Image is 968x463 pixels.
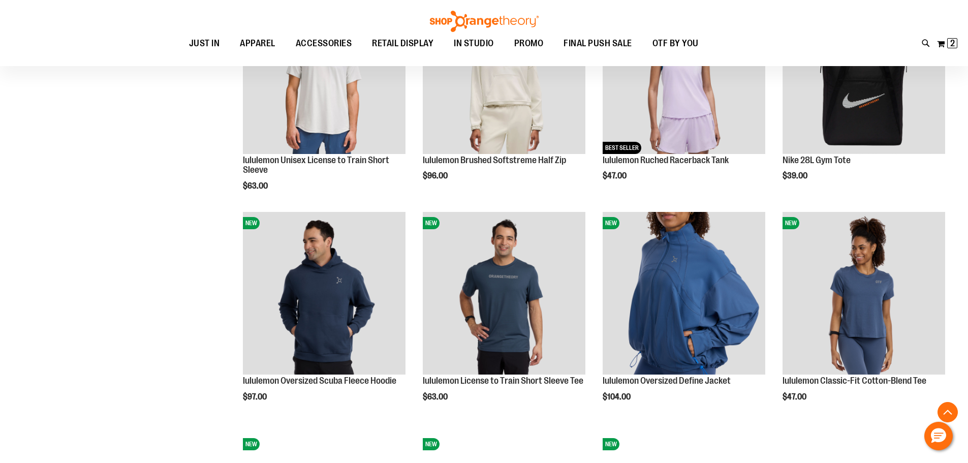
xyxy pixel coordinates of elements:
div: product [238,207,411,427]
div: product [598,207,770,427]
a: OTF BY YOU [642,32,709,55]
span: NEW [783,217,799,229]
span: OTF BY YOU [652,32,699,55]
span: APPAREL [240,32,275,55]
a: lululemon Unisex License to Train Short Sleeve [243,155,389,175]
span: NEW [603,217,619,229]
span: NEW [603,438,619,450]
a: lululemon Classic-Fit Cotton-Blend Tee [783,376,926,386]
img: Shop Orangetheory [428,11,540,32]
a: IN STUDIO [444,32,504,55]
span: IN STUDIO [454,32,494,55]
span: $47.00 [603,171,628,180]
span: NEW [243,438,260,450]
span: $47.00 [783,392,808,402]
div: product [777,207,950,427]
span: PROMO [514,32,544,55]
a: JUST IN [179,32,230,55]
span: NEW [423,438,440,450]
a: Nike 28L Gym Tote [783,155,851,165]
img: lululemon Oversized Scuba Fleece Hoodie [243,212,405,375]
div: product [418,207,590,427]
a: lululemon Oversized Scuba Fleece HoodieNEW [243,212,405,376]
img: lululemon License to Train Short Sleeve Tee [423,212,585,375]
a: APPAREL [230,32,286,55]
a: lululemon License to Train Short Sleeve Tee [423,376,583,386]
a: lululemon License to Train Short Sleeve TeeNEW [423,212,585,376]
span: RETAIL DISPLAY [372,32,433,55]
span: BEST SELLER [603,142,641,154]
img: lululemon Classic-Fit Cotton-Blend Tee [783,212,945,375]
span: FINAL PUSH SALE [564,32,632,55]
a: lululemon Oversized Define JacketNEW [603,212,765,376]
a: lululemon Brushed Softstreme Half Zip [423,155,566,165]
span: $63.00 [243,181,269,191]
span: $39.00 [783,171,809,180]
a: FINAL PUSH SALE [553,32,642,55]
span: 2 [950,38,955,48]
span: NEW [243,217,260,229]
a: lululemon Oversized Scuba Fleece Hoodie [243,376,396,386]
button: Back To Top [938,402,958,422]
a: RETAIL DISPLAY [362,32,444,55]
span: $104.00 [603,392,632,402]
span: ACCESSORIES [296,32,352,55]
span: JUST IN [189,32,220,55]
a: PROMO [504,32,554,55]
span: $63.00 [423,392,449,402]
a: lululemon Oversized Define Jacket [603,376,731,386]
img: lululemon Oversized Define Jacket [603,212,765,375]
a: ACCESSORIES [286,32,362,55]
span: $97.00 [243,392,268,402]
a: lululemon Ruched Racerback Tank [603,155,729,165]
span: $96.00 [423,171,449,180]
a: lululemon Classic-Fit Cotton-Blend TeeNEW [783,212,945,376]
button: Hello, have a question? Let’s chat. [924,422,953,450]
span: NEW [423,217,440,229]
